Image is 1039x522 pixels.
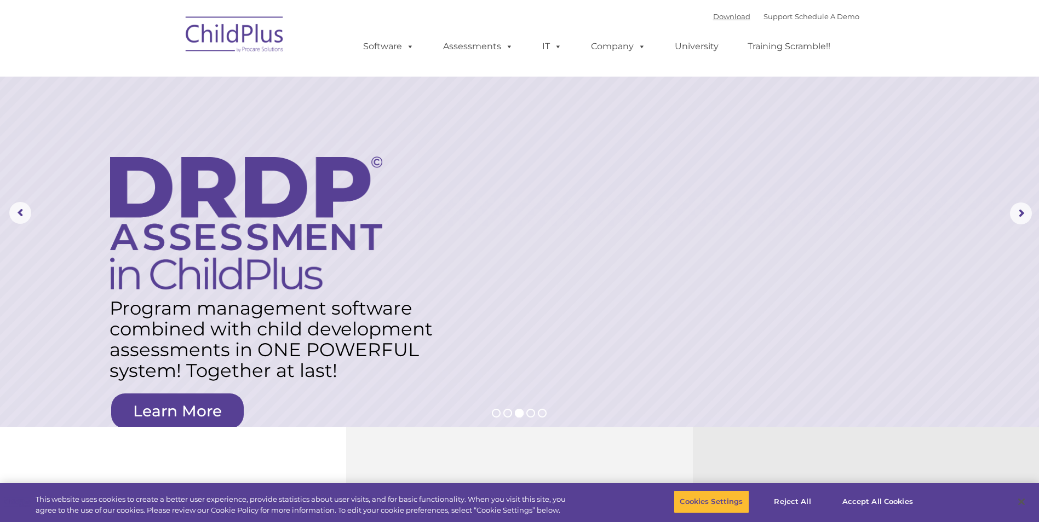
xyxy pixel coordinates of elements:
[180,9,290,63] img: ChildPlus by Procare Solutions
[152,117,199,125] span: Phone number
[110,298,442,381] rs-layer: Program management software combined with child development assessments in ONE POWERFUL system! T...
[759,490,827,513] button: Reject All
[764,12,793,21] a: Support
[152,72,186,80] span: Last name
[36,494,571,515] div: This website uses cookies to create a better user experience, provide statistics about user visit...
[713,12,750,21] a: Download
[580,36,657,57] a: Company
[795,12,859,21] a: Schedule A Demo
[1009,490,1034,514] button: Close
[664,36,730,57] a: University
[531,36,573,57] a: IT
[674,490,749,513] button: Cookies Settings
[713,12,859,21] font: |
[432,36,524,57] a: Assessments
[111,393,244,428] a: Learn More
[737,36,841,57] a: Training Scramble!!
[352,36,425,57] a: Software
[110,156,382,289] img: DRDP Assessment in ChildPlus
[836,490,919,513] button: Accept All Cookies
